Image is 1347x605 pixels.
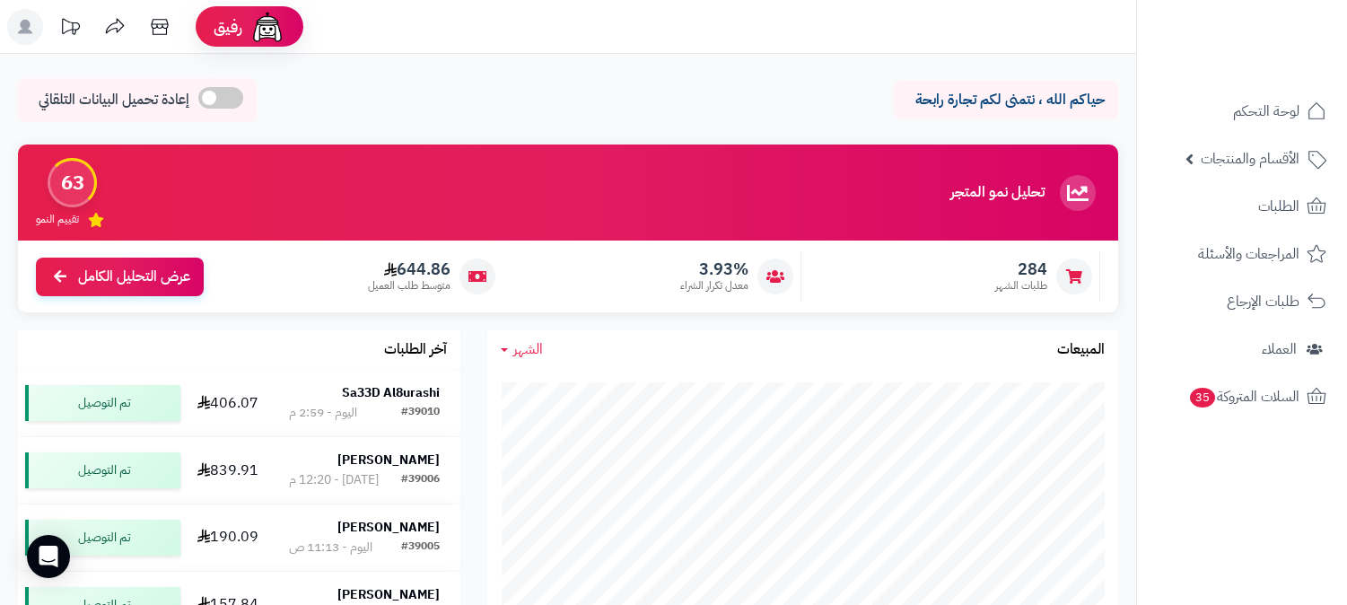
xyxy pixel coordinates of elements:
[1148,185,1336,228] a: الطلبات
[78,267,190,287] span: عرض التحليل الكامل
[1148,375,1336,418] a: السلات المتروكة35
[214,16,242,38] span: رفيق
[501,339,543,360] a: الشهر
[995,278,1047,294] span: طلبات الشهر
[1258,194,1299,219] span: الطلبات
[337,585,440,604] strong: [PERSON_NAME]
[27,535,70,578] div: Open Intercom Messenger
[289,471,379,489] div: [DATE] - 12:20 م
[1148,232,1336,276] a: المراجعات والأسئلة
[188,370,268,436] td: 406.07
[48,9,92,49] a: تحديثات المنصة
[401,539,440,557] div: #39005
[1148,328,1336,371] a: العملاء
[1233,99,1299,124] span: لوحة التحكم
[25,452,180,488] div: تم التوصيل
[995,259,1047,279] span: 284
[401,471,440,489] div: #39006
[1148,90,1336,133] a: لوحة التحكم
[342,383,440,402] strong: Sa33D Al8urashi
[680,259,748,279] span: 3.93%
[1190,388,1215,408] span: 35
[36,212,79,227] span: تقييم النمو
[39,90,189,110] span: إعادة تحميل البيانات التلقائي
[1262,337,1297,362] span: العملاء
[680,278,748,294] span: معدل تكرار الشراء
[950,185,1045,201] h3: تحليل نمو المتجر
[188,437,268,504] td: 839.91
[289,404,357,422] div: اليوم - 2:59 م
[25,385,180,421] div: تم التوصيل
[25,520,180,556] div: تم التوصيل
[368,259,450,279] span: 644.86
[249,9,285,45] img: ai-face.png
[401,404,440,422] div: #39010
[337,451,440,469] strong: [PERSON_NAME]
[36,258,204,296] a: عرض التحليل الكامل
[368,278,450,294] span: متوسط طلب العميل
[289,539,372,557] div: اليوم - 11:13 ص
[1201,146,1299,171] span: الأقسام والمنتجات
[1057,342,1105,358] h3: المبيعات
[384,342,447,358] h3: آخر الطلبات
[907,90,1105,110] p: حياكم الله ، نتمنى لكم تجارة رابحة
[513,338,543,360] span: الشهر
[1148,280,1336,323] a: طلبات الإرجاع
[1227,289,1299,314] span: طلبات الإرجاع
[1225,48,1330,85] img: logo-2.png
[1198,241,1299,267] span: المراجعات والأسئلة
[337,518,440,537] strong: [PERSON_NAME]
[1188,384,1299,409] span: السلات المتروكة
[188,504,268,571] td: 190.09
